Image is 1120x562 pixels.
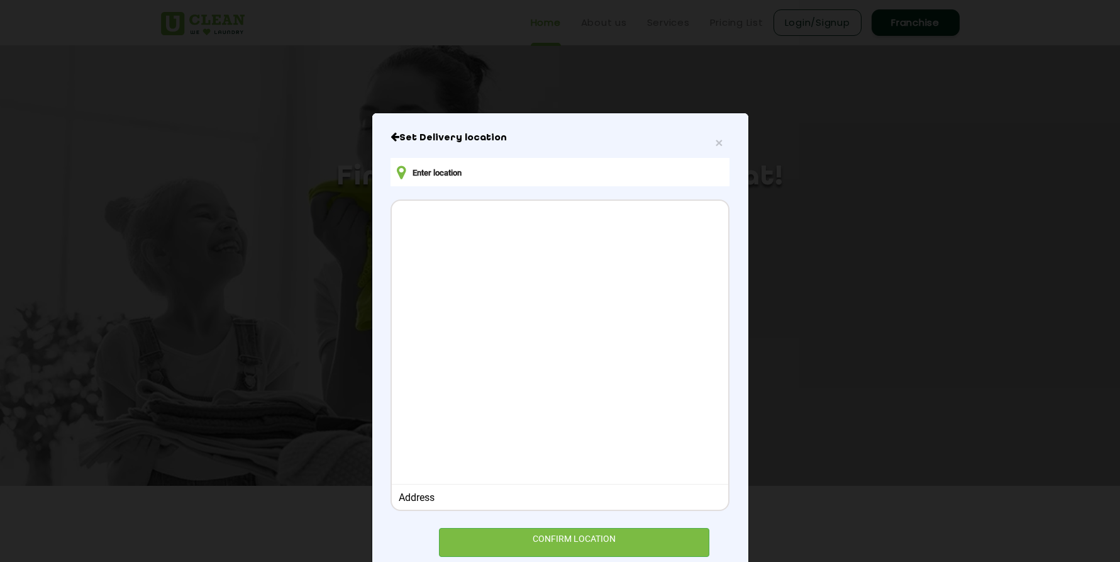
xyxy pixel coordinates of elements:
[391,132,729,144] h6: Close
[391,158,729,186] input: Enter location
[439,528,710,556] div: CONFIRM LOCATION
[399,492,721,503] div: Address
[715,135,723,150] span: ×
[715,136,723,149] button: Close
